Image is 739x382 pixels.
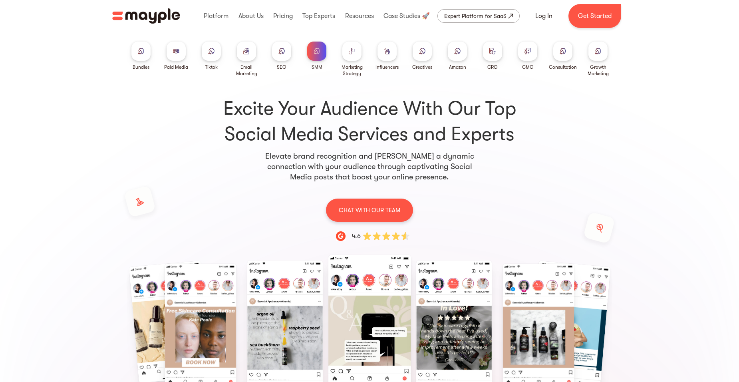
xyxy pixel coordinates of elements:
[164,64,188,70] div: Paid Media
[338,64,366,77] div: Marketing Strategy
[375,42,399,70] a: Influencers
[277,64,286,70] div: SEO
[444,11,507,21] div: Expert Platform for SaaS
[133,64,149,70] div: Bundles
[326,198,413,222] a: CHAT WITH OUR TEAM
[127,96,612,147] h1: Excite Your Audience With Our Top Social Media Services and Experts
[271,3,295,29] div: Pricing
[352,231,361,241] div: 4.6
[584,64,612,77] div: Growth Marketing
[334,264,405,380] div: 1 / 11
[412,42,432,70] a: Creatives
[307,42,326,70] a: SMM
[526,6,562,26] a: Log In
[339,205,400,215] p: CHAT WITH OUR TEAM
[236,3,266,29] div: About Us
[549,42,577,70] a: Consultation
[164,42,188,70] a: Paid Media
[487,64,498,70] div: CRO
[448,42,467,70] a: Amazon
[549,64,577,70] div: Consultation
[449,64,466,70] div: Amazon
[112,8,180,24] a: home
[232,64,261,77] div: Email Marketing
[80,264,152,380] div: 9 / 11
[437,9,520,23] a: Expert Platform for SaaS
[584,42,612,77] a: Growth Marketing
[272,42,291,70] a: SEO
[112,8,180,24] img: Mayple logo
[412,64,432,70] div: Creatives
[343,3,376,29] div: Resources
[232,42,261,77] a: Email Marketing
[131,42,151,70] a: Bundles
[202,3,230,29] div: Platform
[264,151,475,182] p: Elevate brand recognition and [PERSON_NAME] a dynamic connection with your audience through capti...
[338,42,366,77] a: Marketing Strategy
[375,64,399,70] div: Influencers
[518,42,537,70] a: CMO
[483,42,502,70] a: CRO
[312,64,322,70] div: SMM
[568,4,621,28] a: Get Started
[522,64,534,70] div: CMO
[300,3,337,29] div: Top Experts
[205,64,218,70] div: Tiktok
[202,42,221,70] a: Tiktok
